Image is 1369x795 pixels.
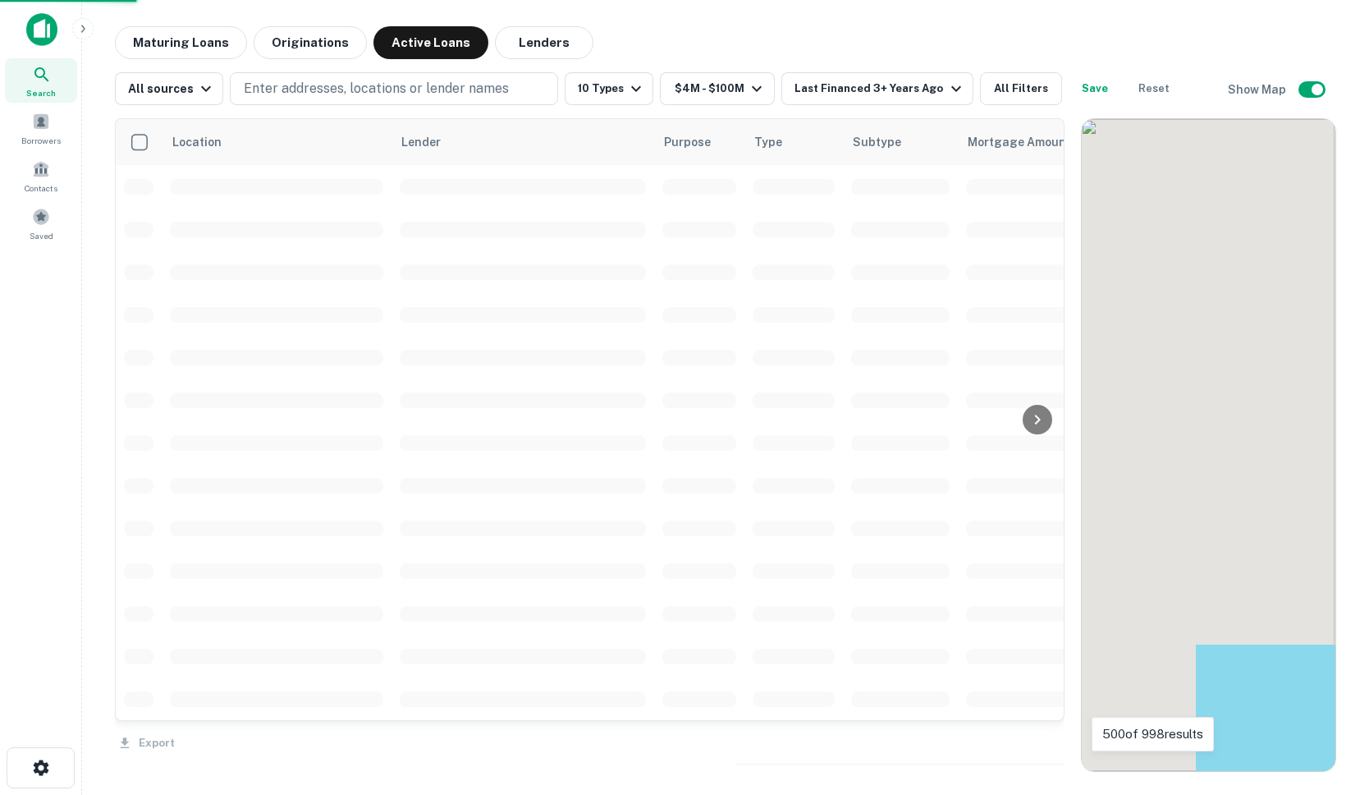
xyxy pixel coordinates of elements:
th: Subtype [843,119,958,165]
p: 500 of 998 results [1102,724,1203,744]
div: 0 0 [1082,119,1335,771]
a: Contacts [5,154,77,198]
p: Enter addresses, locations or lender names [244,79,509,99]
button: Originations [254,26,367,59]
button: Last Financed 3+ Years Ago [781,72,973,105]
iframe: Chat Widget [1287,664,1369,742]
span: Type [754,132,782,152]
span: Search [26,86,56,99]
button: Maturing Loans [115,26,247,59]
span: Saved [30,229,53,242]
span: Contacts [25,182,57,195]
span: Subtype [853,132,901,152]
img: capitalize-icon.png [26,13,57,46]
span: Purpose [664,132,732,152]
button: All Filters [980,72,1062,105]
button: 10 Types [565,72,653,105]
th: Lender [391,119,654,165]
button: Lenders [495,26,593,59]
button: All sources [115,72,223,105]
h6: Show Map [1228,80,1289,99]
th: Type [744,119,843,165]
span: Lender [401,132,441,152]
a: Saved [5,201,77,246]
a: Search [5,58,77,103]
button: Enter addresses, locations or lender names [230,72,558,105]
span: Mortgage Amount [968,132,1092,152]
th: Mortgage Amount [958,119,1138,165]
span: Borrowers [21,134,61,147]
a: Borrowers [5,106,77,150]
button: Save your search to get updates of matches that match your search criteria. [1069,72,1121,105]
button: Reset [1128,72,1180,105]
button: Active Loans [373,26,488,59]
button: $4M - $100M [660,72,775,105]
span: Location [172,132,243,152]
div: All sources [128,79,216,99]
th: Purpose [654,119,744,165]
th: Location [162,119,391,165]
div: Last Financed 3+ Years Ago [794,79,965,99]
